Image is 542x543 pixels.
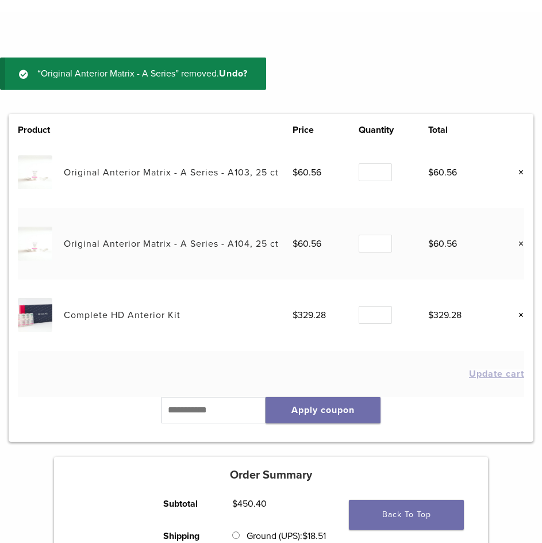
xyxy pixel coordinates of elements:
a: Complete HD Anterior Kit [64,309,180,321]
span: $ [428,309,433,321]
th: Price [293,123,359,137]
bdi: 60.56 [293,238,321,250]
span: $ [232,498,237,510]
bdi: 450.40 [232,498,267,510]
button: Update cart [469,369,524,378]
img: Original Anterior Matrix - A Series - A103, 25 ct [18,155,52,189]
img: Complete HD Anterior Kit [18,298,52,332]
a: Original Anterior Matrix - A Series - A103, 25 ct [64,167,279,178]
a: Back To Top [349,500,464,530]
span: $ [293,238,298,250]
a: Original Anterior Matrix - A Series - A104, 25 ct [64,238,279,250]
span: $ [302,530,307,542]
th: Quantity [359,123,428,137]
h5: Order Summary [54,468,489,482]
span: $ [293,309,298,321]
button: Apply coupon [266,397,380,423]
th: Total [428,123,494,137]
bdi: 60.56 [428,167,457,178]
span: $ [428,167,433,178]
bdi: 329.28 [293,309,326,321]
span: $ [293,167,298,178]
a: Undo? [219,68,248,79]
bdi: 60.56 [293,167,321,178]
span: $ [428,238,433,250]
label: Ground (UPS): [247,530,326,542]
bdi: 329.28 [428,309,462,321]
a: Remove this item [509,236,524,251]
bdi: 18.51 [302,530,326,542]
img: Original Anterior Matrix - A Series - A104, 25 ct [18,227,52,261]
a: Remove this item [509,165,524,180]
th: Product [18,123,64,137]
th: Subtotal [150,488,219,520]
bdi: 60.56 [428,238,457,250]
a: Remove this item [509,308,524,323]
